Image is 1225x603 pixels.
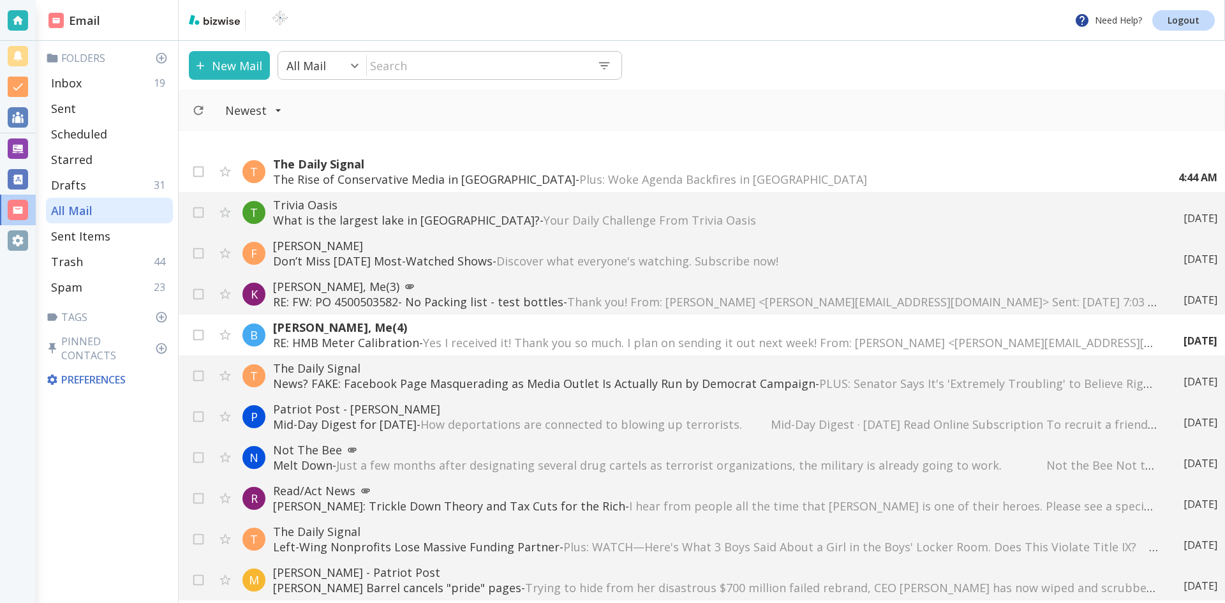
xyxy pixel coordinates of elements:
[51,279,82,295] p: Spam
[46,198,173,223] div: All Mail
[273,335,1158,350] p: RE: HMB Meter Calibration -
[1184,252,1217,266] p: [DATE]
[51,152,93,167] p: Starred
[251,491,258,506] p: R
[367,52,587,78] input: Search
[544,212,1014,228] span: Your Daily Challenge From Trivia Oasis ‌ ‌ ‌ ‌ ‌ ‌ ‌ ‌ ‌ ‌ ‌ ‌ ‌ ‌ ‌ ‌ ‌ ‌ ‌ ‌ ‌ ‌ ‌ ‌ ‌ ‌ ‌ ‌ ‌ ...
[46,334,173,362] p: Pinned Contacts
[273,320,1158,335] p: [PERSON_NAME], Me (4)
[273,253,1158,269] p: Don’t Miss [DATE] Most-Watched Shows -
[273,565,1158,580] p: [PERSON_NAME] - Patriot Post
[212,96,295,124] button: Filter
[249,572,259,588] p: M
[251,246,257,261] p: F
[51,228,110,244] p: Sent Items
[250,164,258,179] p: T
[51,75,82,91] p: Inbox
[286,58,326,73] p: All Mail
[273,172,1153,187] p: The Rise of Conservative Media in [GEOGRAPHIC_DATA] -
[273,361,1158,376] p: The Daily Signal
[250,532,258,547] p: T
[1184,415,1217,429] p: [DATE]
[273,197,1158,212] p: Trivia Oasis
[46,172,173,198] div: Drafts31
[273,458,1158,473] p: Melt Down -
[1184,579,1217,593] p: [DATE]
[273,539,1158,555] p: Left-Wing Nonprofits Lose Massive Funding Partner -
[273,580,1158,595] p: [PERSON_NAME] Barrel cancels "pride" pages -
[46,223,173,249] div: Sent Items
[43,368,173,392] div: Preferences
[51,254,83,269] p: Trash
[51,177,86,193] p: Drafts
[51,101,76,116] p: Sent
[154,178,170,192] p: 31
[273,524,1158,539] p: The Daily Signal
[154,280,170,294] p: 23
[154,76,170,90] p: 19
[1184,375,1217,389] p: [DATE]
[51,203,93,218] p: All Mail
[251,10,309,31] img: BioTech International
[273,279,1158,294] p: [PERSON_NAME], Me (3)
[1184,211,1217,225] p: [DATE]
[1184,334,1217,348] p: [DATE]
[51,126,107,142] p: Scheduled
[1178,170,1217,184] p: 4:44 AM
[251,409,258,424] p: P
[250,205,258,220] p: T
[46,373,170,387] p: Preferences
[273,417,1158,432] p: Mid-Day Digest for [DATE] -
[251,287,258,302] p: K
[154,255,170,269] p: 44
[273,294,1158,309] p: RE: FW: PO 4500503582- No Packing list - test bottles -
[46,121,173,147] div: Scheduled
[1184,456,1217,470] p: [DATE]
[496,253,1011,269] span: Discover what everyone's watching. Subscribe now! ͏ ‌ ﻿ ͏ ‌ ﻿ ͏ ‌ ﻿ ͏ ‌ ﻿ ͏ ‌ ﻿ ͏ ‌ ﻿ ͏ ‌ ﻿ ͏ ‌ ﻿...
[46,70,173,96] div: Inbox19
[579,172,1125,187] span: Plus: Woke Agenda Backfires in [GEOGRAPHIC_DATA] ‌ ‌ ‌ ‌ ‌ ‌ ‌ ‌ ‌ ‌ ‌ ‌ ‌ ‌ ‌ ‌ ‌ ‌ ‌ ‌ ‌ ‌ ‌ ‌ ...
[249,450,258,465] p: N
[46,147,173,172] div: Starred
[1184,538,1217,552] p: [DATE]
[273,238,1158,253] p: [PERSON_NAME]
[48,13,64,28] img: DashboardSidebarEmail.svg
[250,368,258,383] p: T
[1168,16,1199,25] p: Logout
[46,274,173,300] div: Spam23
[46,96,173,121] div: Sent
[189,51,270,80] button: New Mail
[189,15,240,25] img: bizwise
[46,310,173,324] p: Tags
[1074,13,1142,28] p: Need Help?
[273,483,1158,498] p: Read/Act News
[1152,10,1215,31] a: Logout
[1184,293,1217,307] p: [DATE]
[273,442,1158,458] p: Not The Bee
[46,51,173,65] p: Folders
[187,99,210,122] button: Refresh
[273,401,1158,417] p: Patriot Post - [PERSON_NAME]
[273,498,1158,514] p: [PERSON_NAME]: Trickle Down Theory and Tax Cuts for the Rich -
[48,12,100,29] h2: Email
[273,376,1158,391] p: News? FAKE: Facebook Page Masquerading as Media Outlet Is Actually Run by Democrat Campaign -
[273,156,1153,172] p: The Daily Signal
[250,327,258,343] p: B
[1184,497,1217,511] p: [DATE]
[46,249,173,274] div: Trash44
[273,212,1158,228] p: What is the largest lake in [GEOGRAPHIC_DATA]? -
